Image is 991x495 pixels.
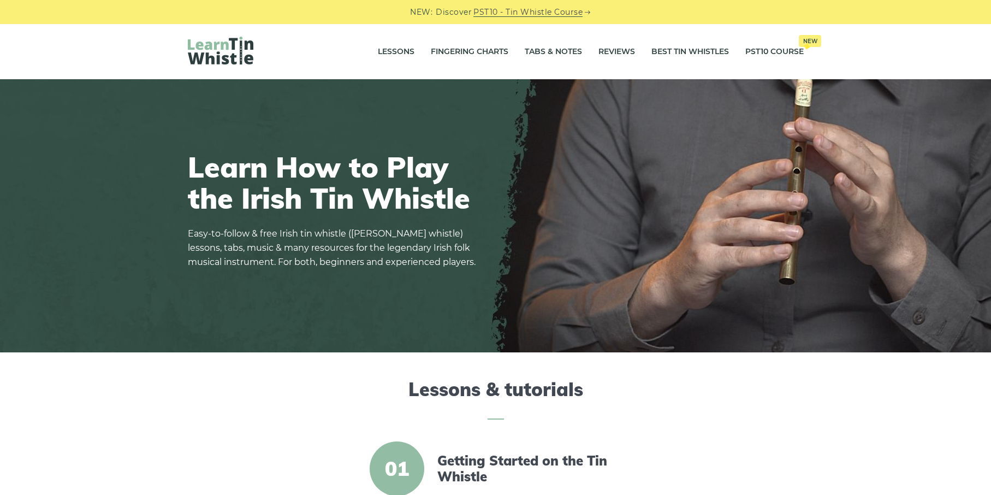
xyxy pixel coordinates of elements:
a: PST10 CourseNew [745,38,804,66]
a: Lessons [378,38,414,66]
h2: Lessons & tutorials [188,379,804,420]
img: LearnTinWhistle.com [188,37,253,64]
h1: Learn How to Play the Irish Tin Whistle [188,151,483,214]
a: Fingering Charts [431,38,508,66]
a: Best Tin Whistles [651,38,729,66]
p: Easy-to-follow & free Irish tin whistle ([PERSON_NAME] whistle) lessons, tabs, music & many resou... [188,227,483,269]
a: Tabs & Notes [525,38,582,66]
a: Getting Started on the Tin Whistle [437,453,625,485]
a: Reviews [598,38,635,66]
span: New [799,35,821,47]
